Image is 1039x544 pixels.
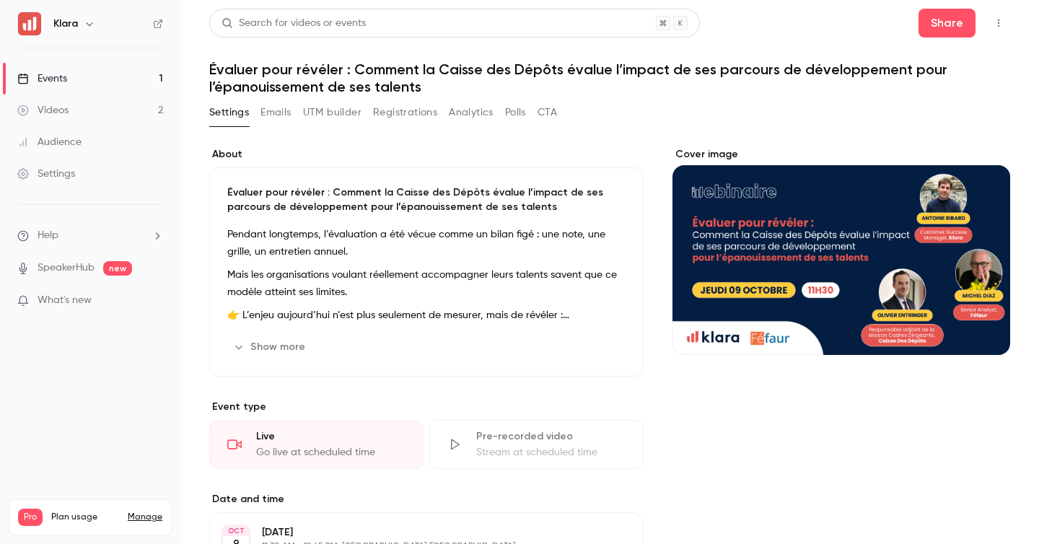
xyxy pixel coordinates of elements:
h1: Évaluer pour révéler : Comment la Caisse des Dépôts évalue l’impact de ses parcours de développem... [209,61,1010,95]
div: Settings [17,167,75,181]
label: Cover image [672,147,1010,162]
button: Registrations [373,101,437,124]
section: Cover image [672,147,1010,355]
p: Pendant longtemps, l’évaluation a été vécue comme un bilan figé : une note, une grille, un entret... [227,226,626,260]
div: Live [256,429,405,444]
button: Polls [505,101,526,124]
span: new [103,261,132,276]
button: Emails [260,101,291,124]
p: Mais les organisations voulant réellement accompagner leurs talents savent que ce modèle atteint ... [227,266,626,301]
div: OCT [223,526,249,536]
div: Pre-recorded video [476,429,626,444]
li: help-dropdown-opener [17,228,163,243]
button: Share [919,9,976,38]
span: Plan usage [51,512,119,523]
p: [DATE] [262,525,567,540]
button: CTA [538,101,557,124]
a: SpeakerHub [38,260,95,276]
span: What's new [38,293,92,308]
div: Pre-recorded videoStream at scheduled time [429,420,644,469]
a: Manage [128,512,162,523]
div: Stream at scheduled time [476,445,626,460]
div: Search for videos or events [222,16,366,31]
div: Events [17,71,67,86]
p: 👉 L’enjeu aujourd’hui n’est plus seulement de mesurer, mais de révéler : [227,307,626,324]
div: Audience [17,135,82,149]
span: Pro [18,509,43,526]
button: Settings [209,101,249,124]
div: Go live at scheduled time [256,445,405,460]
h6: Klara [53,17,78,31]
button: Analytics [449,101,494,124]
div: LiveGo live at scheduled time [209,420,424,469]
button: Show more [227,335,314,359]
label: Date and time [209,492,644,506]
img: Klara [18,12,41,35]
label: About [209,147,644,162]
button: UTM builder [303,101,361,124]
p: Event type [209,400,644,414]
div: Videos [17,103,69,118]
span: Help [38,228,58,243]
p: Évaluer pour révéler : Comment la Caisse des Dépôts évalue l’impact de ses parcours de développem... [227,185,626,214]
